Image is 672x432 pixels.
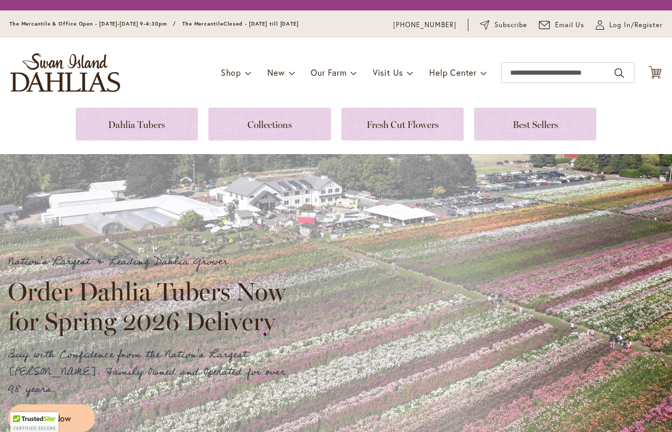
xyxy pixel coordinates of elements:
h2: Order Dahlia Tubers Now for Spring 2026 Delivery [8,277,295,335]
span: Shop [221,67,241,78]
span: Help Center [429,67,477,78]
a: Order Now [8,404,95,432]
a: store logo [10,53,120,92]
div: TrustedSite Certified [10,412,58,432]
span: New [267,67,285,78]
button: Search [615,65,624,81]
span: Our Farm [311,67,346,78]
span: Log In/Register [609,20,663,30]
p: Buy with Confidence from the Nation's Largest [PERSON_NAME]. Family Owned and Operated for over 9... [8,346,295,398]
a: [PHONE_NUMBER] [393,20,456,30]
span: Closed - [DATE] till [DATE] [223,20,299,27]
span: Email Us [555,20,585,30]
span: Visit Us [373,67,403,78]
p: Nation's Largest & Leading Dahlia Grower [8,253,295,271]
span: The Mercantile & Office Open - [DATE]-[DATE] 9-4:30pm / The Mercantile [9,20,223,27]
a: Email Us [539,20,585,30]
a: Subscribe [480,20,527,30]
a: Log In/Register [596,20,663,30]
span: Subscribe [494,20,527,30]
